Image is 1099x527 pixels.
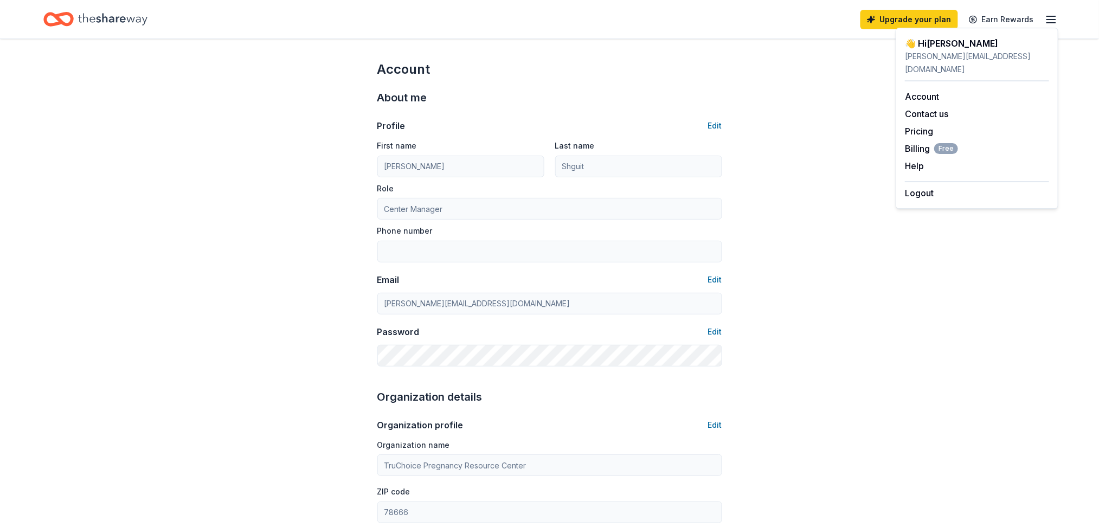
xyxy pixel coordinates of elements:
button: Edit [708,325,722,338]
label: Organization name [377,440,450,451]
div: Account [377,61,722,78]
div: Profile [377,119,406,132]
label: Phone number [377,226,433,236]
button: Edit [708,419,722,432]
div: About me [377,89,722,106]
button: Edit [708,273,722,286]
div: Email [377,273,400,286]
a: Home [43,7,147,32]
div: Organization details [377,388,722,406]
div: 👋 Hi [PERSON_NAME] [905,37,1049,50]
a: Account [905,91,939,102]
label: First name [377,140,417,151]
label: Role [377,183,394,194]
label: Last name [555,140,595,151]
input: 12345 (U.S. only) [377,502,722,523]
a: Upgrade your plan [860,10,958,29]
label: ZIP code [377,486,410,497]
button: Edit [708,119,722,132]
div: Organization profile [377,419,464,432]
button: Help [905,159,924,172]
button: Logout [905,187,934,200]
div: Password [377,325,420,338]
span: Free [934,143,958,154]
button: Contact us [905,107,948,120]
span: Billing [905,142,958,155]
div: [PERSON_NAME][EMAIL_ADDRESS][DOMAIN_NAME] [905,50,1049,76]
a: Pricing [905,126,933,137]
button: BillingFree [905,142,958,155]
a: Earn Rewards [962,10,1040,29]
